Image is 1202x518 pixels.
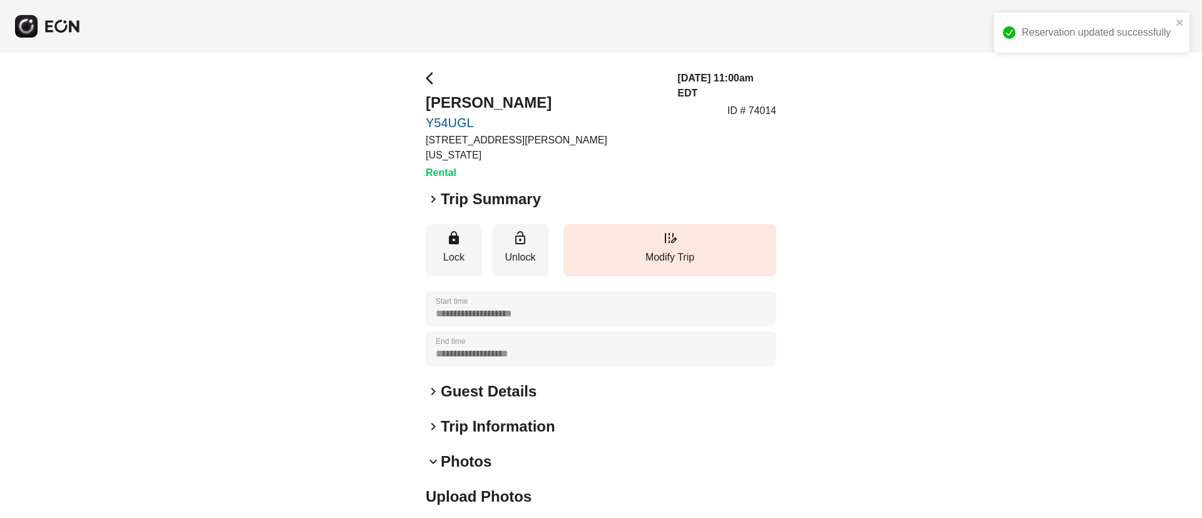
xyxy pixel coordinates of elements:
h2: Trip Summary [441,189,541,209]
p: ID # 74014 [727,103,776,118]
span: keyboard_arrow_down [426,454,441,469]
h2: Photos [441,452,491,472]
span: keyboard_arrow_right [426,384,441,399]
h3: Rental [426,165,662,180]
div: Reservation updated successfully [1022,25,1172,40]
span: arrow_back_ios [426,71,441,86]
p: [STREET_ADDRESS][PERSON_NAME][US_STATE] [426,133,662,163]
button: Modify Trip [563,224,776,276]
p: Unlock [498,250,542,265]
button: Lock [426,224,482,276]
a: Y54UGL [426,115,662,130]
button: Unlock [492,224,548,276]
span: keyboard_arrow_right [426,192,441,207]
button: close [1176,18,1184,28]
h3: [DATE] 11:00am EDT [677,71,776,101]
h2: Upload Photos [426,487,776,507]
h2: Trip Information [441,417,555,437]
p: Modify Trip [570,250,770,265]
span: lock [446,231,461,246]
h2: [PERSON_NAME] [426,93,662,113]
span: lock_open [513,231,528,246]
h2: Guest Details [441,381,537,401]
span: keyboard_arrow_right [426,419,441,434]
p: Lock [432,250,476,265]
span: edit_road [662,231,677,246]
